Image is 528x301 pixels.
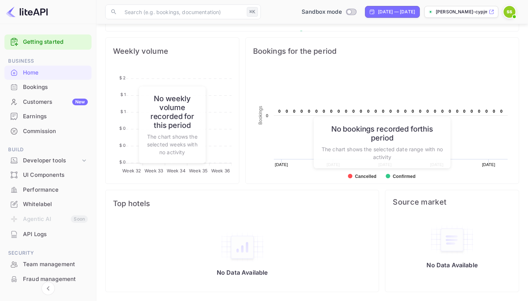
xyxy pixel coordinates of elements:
div: Performance [23,186,88,194]
div: Earnings [4,109,92,124]
tspan: $ 0 [119,159,126,165]
div: Switch to Production mode [299,8,359,16]
div: Developer tools [23,156,80,165]
a: CustomersNew [4,95,92,109]
div: Developer tools [4,154,92,167]
text: 0 [375,109,377,113]
text: 0 [463,109,465,113]
div: Commission [4,124,92,139]
text: 0 [389,109,392,113]
text: 0 [382,109,384,113]
text: 0 [323,109,325,113]
text: 0 [308,109,310,113]
p: The chart shows the selected weeks with no activity [146,132,198,156]
text: 0 [278,109,280,113]
input: Search (e.g. bookings, documentation) [120,4,244,19]
img: LiteAPI logo [6,6,48,18]
div: Earnings [23,112,88,121]
text: Confirmed [393,174,415,179]
text: 0 [404,109,406,113]
tspan: $ 2 [119,75,126,80]
text: 0 [471,109,473,113]
span: Build [4,146,92,154]
span: Sandbox mode [302,8,342,16]
text: 0 [293,109,295,113]
text: 0 [441,109,444,113]
tspan: $ 1 [120,92,126,97]
a: Whitelabel [4,197,92,211]
text: 0 [485,109,488,113]
span: Top hotels [113,198,371,209]
text: 0 [367,109,369,113]
div: New [72,99,88,105]
div: API Logs [23,230,88,239]
span: Bookings for the period [253,45,511,57]
text: 0 [434,109,436,113]
text: 0 [500,109,502,113]
img: empty-state-table.svg [430,224,474,255]
text: 0 [397,109,399,113]
div: [DATE] — [DATE] [378,9,415,15]
div: Whitelabel [23,200,88,209]
text: Bookings [258,106,263,125]
img: Sudhir Sundrani [504,6,515,18]
tspan: $ 1 [120,109,126,114]
text: 0 [266,113,268,118]
text: Revenue [306,31,325,36]
a: UI Components [4,168,92,182]
text: [DATE] [482,162,495,167]
a: Team management [4,257,92,271]
text: 0 [493,109,495,113]
span: Source market [393,198,511,206]
tspan: Week 35 [189,168,207,173]
a: Performance [4,183,92,196]
text: Cancelled [355,174,376,179]
div: Commission [23,127,88,136]
div: Home [23,69,88,77]
a: Getting started [23,38,88,46]
p: No Data Available [426,261,478,269]
p: The chart shows the selected date range with no activity [321,145,443,161]
a: Home [4,66,92,79]
p: No Data Available [217,269,268,276]
text: [DATE] [275,162,288,167]
tspan: $ 0 [119,126,126,131]
text: 0 [419,109,421,113]
text: 0 [338,109,340,113]
span: Weekly volume [113,45,232,57]
h6: No bookings recorded for this period [321,125,443,142]
span: Security [4,249,92,257]
text: 0 [449,109,451,113]
text: 0 [478,109,480,113]
a: Commission [4,124,92,138]
text: 0 [286,109,288,113]
div: ⌘K [247,7,258,17]
div: Team management [4,257,92,272]
text: 0 [352,109,355,113]
div: Team management [23,260,88,269]
p: [PERSON_NAME]-cypjm.... [436,9,487,15]
a: API Logs [4,227,92,241]
tspan: Week 36 [211,168,230,173]
span: Business [4,57,92,65]
div: Bookings [23,83,88,92]
text: 0 [315,109,318,113]
div: Fraud management [23,275,88,284]
div: UI Components [23,171,88,179]
tspan: $ 0 [119,143,126,148]
h6: No weekly volume recorded for this period [146,94,198,129]
text: 0 [300,109,303,113]
div: Bookings [4,80,92,95]
div: Getting started [4,34,92,50]
a: Fraud management [4,272,92,286]
text: 0 [345,109,347,113]
a: Earnings [4,109,92,123]
text: 0 [412,109,414,113]
text: 0 [330,109,332,113]
div: Whitelabel [4,197,92,212]
div: Customers [23,98,88,106]
tspan: Week 32 [122,168,141,173]
div: Click to change the date range period [365,6,420,18]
